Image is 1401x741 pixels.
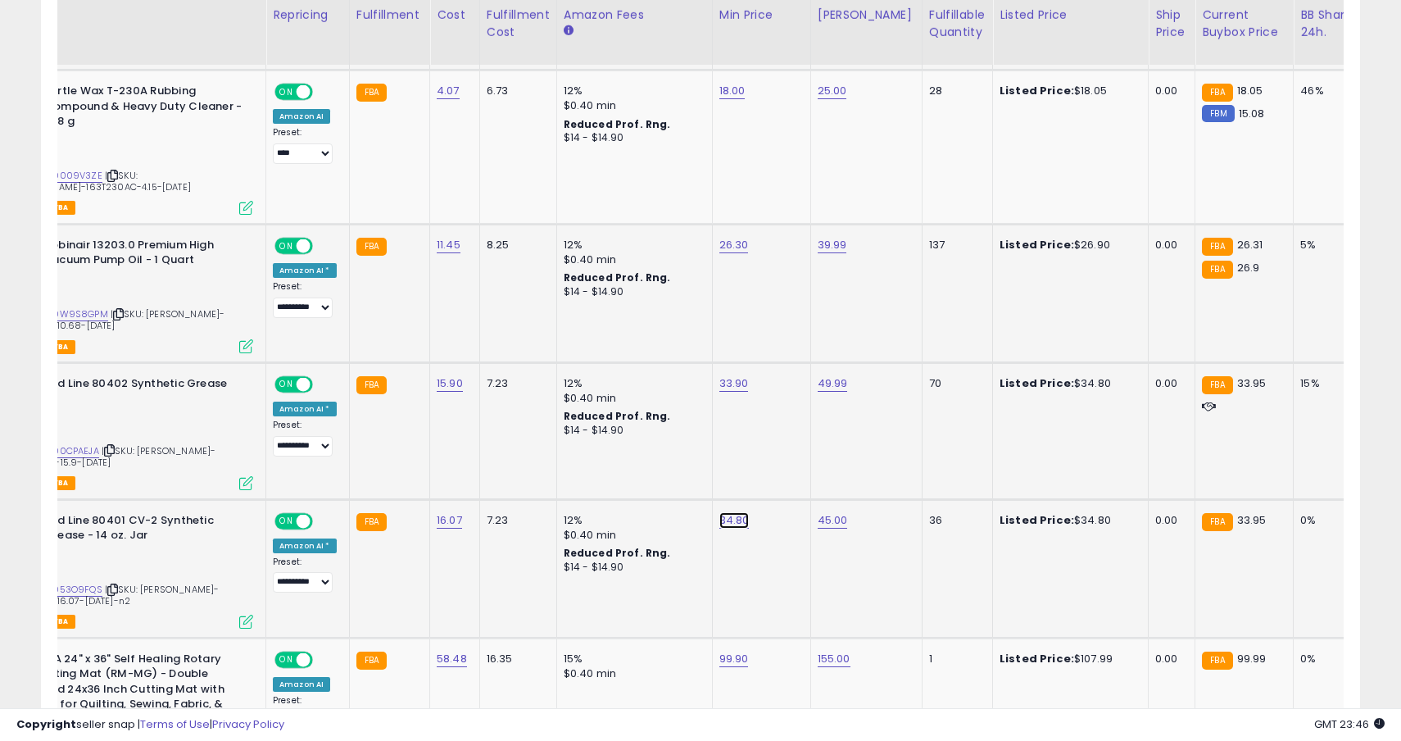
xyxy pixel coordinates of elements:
[1155,7,1188,41] div: Ship Price
[1202,376,1232,394] small: FBA
[1300,238,1354,252] div: 5%
[3,7,259,24] div: Title
[7,444,215,469] span: | SKU: [PERSON_NAME]-RLO80402-15.9-[DATE]
[1202,513,1232,531] small: FBA
[212,716,284,732] a: Privacy Policy
[48,201,75,215] span: FBA
[16,716,76,732] strong: Copyright
[48,340,75,354] span: FBA
[719,7,804,24] div: Min Price
[1237,512,1267,528] span: 33.95
[273,539,337,553] div: Amazon AI *
[564,84,700,98] div: 12%
[356,513,387,531] small: FBA
[929,376,980,391] div: 70
[273,109,330,124] div: Amazon AI
[437,651,467,667] a: 58.48
[818,7,915,24] div: [PERSON_NAME]
[818,375,848,392] a: 49.99
[44,84,243,134] b: Turtle Wax T-230A Rubbing Compound & Heavy Duty Cleaner - 298 g
[1314,716,1385,732] span: 2025-10-6 23:46 GMT
[311,85,337,99] span: OFF
[719,375,749,392] a: 33.90
[818,512,848,529] a: 45.00
[564,285,700,299] div: $14 - $14.90
[818,237,847,253] a: 39.99
[1202,652,1232,670] small: FBA
[1155,238,1182,252] div: 0.00
[1155,376,1182,391] div: 0.00
[564,409,671,423] b: Reduced Prof. Rng.
[1155,84,1182,98] div: 0.00
[44,376,243,396] b: Red Line 80402 Synthetic Grease
[276,85,297,99] span: ON
[719,651,749,667] a: 99.90
[41,444,99,458] a: B000CPAEJA
[273,281,337,318] div: Preset:
[311,652,337,666] span: OFF
[1000,513,1136,528] div: $34.80
[140,716,210,732] a: Terms of Use
[564,252,700,267] div: $0.40 min
[276,377,297,391] span: ON
[1237,260,1260,275] span: 26.9
[1155,513,1182,528] div: 0.00
[564,652,700,666] div: 15%
[1300,84,1354,98] div: 46%
[564,546,671,560] b: Reduced Prof. Rng.
[1202,7,1286,41] div: Current Buybox Price
[1300,7,1360,41] div: BB Share 24h.
[929,7,986,41] div: Fulfillable Quantity
[564,98,700,113] div: $0.40 min
[1000,237,1074,252] b: Listed Price:
[1300,376,1354,391] div: 15%
[929,84,980,98] div: 28
[356,652,387,670] small: FBA
[564,238,700,252] div: 12%
[929,238,980,252] div: 137
[41,583,102,597] a: B0053O9FQS
[1000,84,1136,98] div: $18.05
[7,307,224,332] span: | SKU: [PERSON_NAME]-ROB13203-10.68-[DATE]
[273,7,342,24] div: Repricing
[564,7,705,24] div: Amazon Fees
[41,307,108,321] a: B00W9S8GPM
[273,557,337,593] div: Preset:
[818,651,850,667] a: 155.00
[487,513,544,528] div: 7.23
[487,84,544,98] div: 6.73
[1237,83,1263,98] span: 18.05
[7,169,191,193] span: | SKU: [PERSON_NAME]-163T230AC-4.15-[DATE]
[818,83,847,99] a: 25.00
[437,375,463,392] a: 15.90
[719,83,746,99] a: 18.00
[487,376,544,391] div: 7.23
[311,514,337,528] span: OFF
[273,402,337,416] div: Amazon AI *
[273,127,337,164] div: Preset:
[1237,237,1263,252] span: 26.31
[719,237,749,253] a: 26.30
[1000,512,1074,528] b: Listed Price:
[564,666,700,681] div: $0.40 min
[311,377,337,391] span: OFF
[487,652,544,666] div: 16.35
[48,476,75,490] span: FBA
[276,652,297,666] span: ON
[564,528,700,543] div: $0.40 min
[1000,652,1136,666] div: $107.99
[564,117,671,131] b: Reduced Prof. Rng.
[356,84,387,102] small: FBA
[437,83,460,99] a: 4.07
[273,677,330,692] div: Amazon AI
[1237,651,1267,666] span: 99.99
[276,239,297,252] span: ON
[564,513,700,528] div: 12%
[437,7,473,24] div: Cost
[437,237,460,253] a: 11.45
[487,7,550,41] div: Fulfillment Cost
[1000,83,1074,98] b: Listed Price:
[1300,513,1354,528] div: 0%
[356,238,387,256] small: FBA
[41,169,102,183] a: B00009V3ZE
